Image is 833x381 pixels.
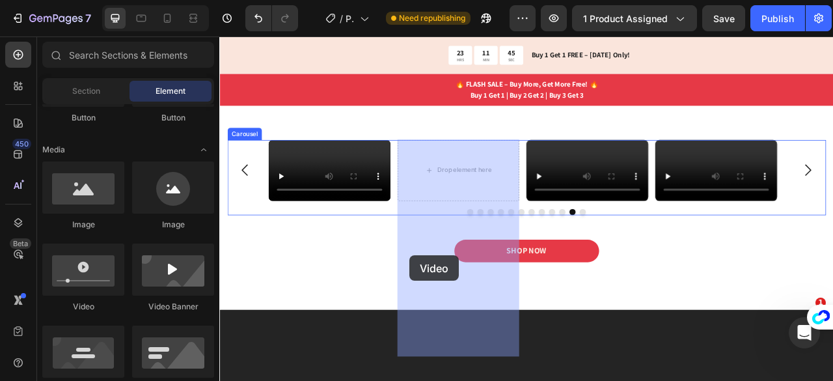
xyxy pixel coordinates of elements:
div: Undo/Redo [245,5,298,31]
span: Section [72,85,100,97]
div: Image [132,219,214,231]
button: Publish [750,5,805,31]
div: Image [42,219,124,231]
span: Media [42,144,65,156]
span: Need republishing [399,12,465,24]
div: Publish [761,12,794,25]
button: 1 product assigned [572,5,697,31]
span: Element [156,85,185,97]
div: Button [132,112,214,124]
div: 450 [12,139,31,149]
iframe: Intercom live chat [789,317,820,348]
button: 7 [5,5,97,31]
input: Search Sections & Elements [42,42,214,68]
span: 1 product assigned [583,12,668,25]
div: Button [42,112,124,124]
div: Video [42,301,124,313]
button: Save [702,5,745,31]
span: Save [713,13,735,24]
div: Beta [10,238,31,249]
p: 7 [85,10,91,26]
span: Product Page - [DATE] 10:51:13 [346,12,355,25]
div: Video Banner [132,301,214,313]
span: Toggle open [193,139,214,160]
span: 1 [815,298,826,308]
iframe: To enrich screen reader interactions, please activate Accessibility in Grammarly extension settings [219,36,833,381]
span: / [340,12,343,25]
